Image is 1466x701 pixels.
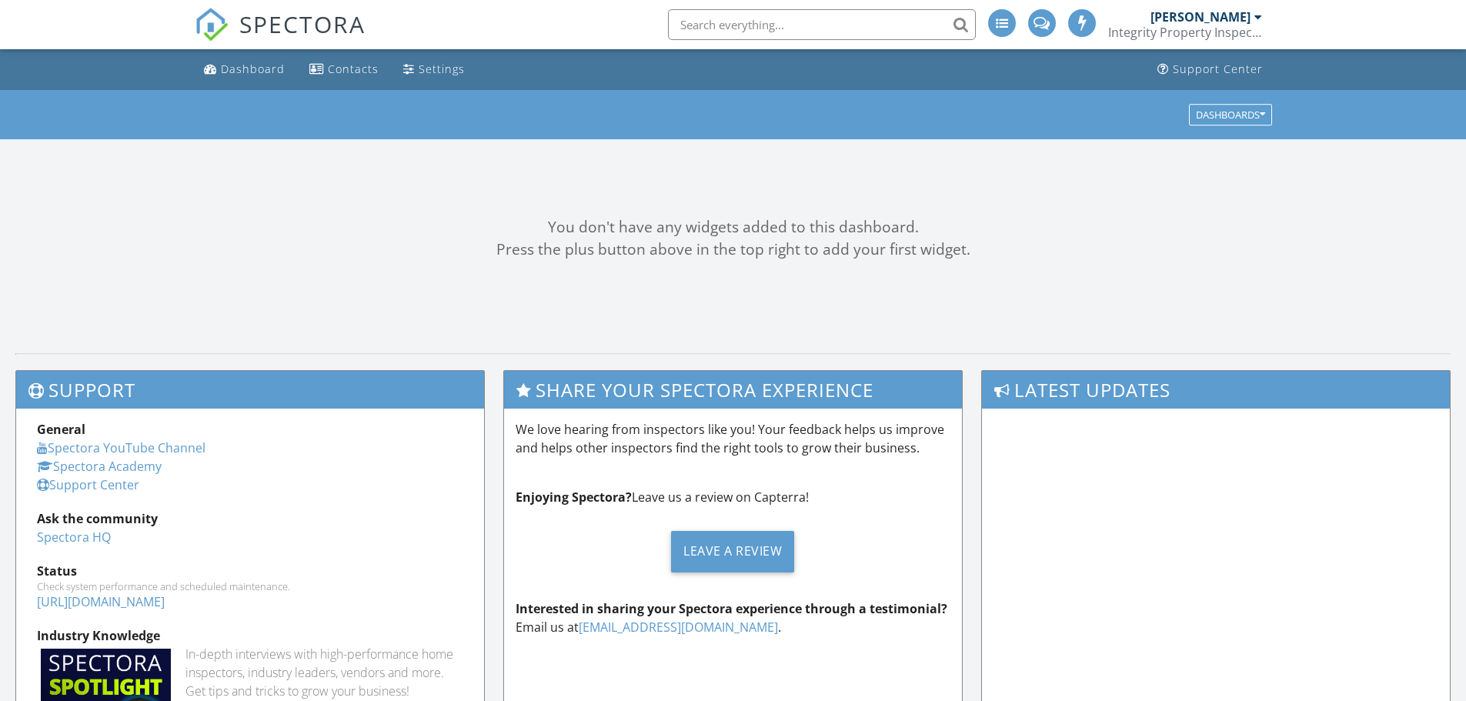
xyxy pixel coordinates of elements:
[195,8,229,42] img: The Best Home Inspection Software - Spectora
[37,529,111,546] a: Spectora HQ
[37,580,463,593] div: Check system performance and scheduled maintenance.
[198,55,291,84] a: Dashboard
[37,458,162,475] a: Spectora Academy
[671,531,794,572] div: Leave a Review
[1189,104,1272,125] button: Dashboards
[668,9,976,40] input: Search everything...
[37,509,463,528] div: Ask the community
[516,599,951,636] p: Email us at .
[516,600,947,617] strong: Interested in sharing your Spectora experience through a testimonial?
[221,62,285,76] div: Dashboard
[982,371,1450,409] h3: Latest Updates
[303,55,385,84] a: Contacts
[37,593,165,610] a: [URL][DOMAIN_NAME]
[516,488,951,506] p: Leave us a review on Capterra!
[37,439,205,456] a: Spectora YouTube Channel
[37,562,463,580] div: Status
[1196,109,1265,120] div: Dashboards
[397,55,471,84] a: Settings
[239,8,366,40] span: SPECTORA
[1108,25,1262,40] div: Integrity Property Inspections
[516,420,951,457] p: We love hearing from inspectors like you! Your feedback helps us improve and helps other inspecto...
[516,519,951,584] a: Leave a Review
[37,626,463,645] div: Industry Knowledge
[516,489,632,506] strong: Enjoying Spectora?
[15,239,1451,261] div: Press the plus button above in the top right to add your first widget.
[328,62,379,76] div: Contacts
[1150,9,1251,25] div: [PERSON_NAME]
[579,619,778,636] a: [EMAIL_ADDRESS][DOMAIN_NAME]
[1173,62,1263,76] div: Support Center
[16,371,484,409] h3: Support
[37,476,139,493] a: Support Center
[185,645,463,700] div: In-depth interviews with high-performance home inspectors, industry leaders, vendors and more. Ge...
[195,21,366,53] a: SPECTORA
[37,421,85,438] strong: General
[15,216,1451,239] div: You don't have any widgets added to this dashboard.
[504,371,963,409] h3: Share Your Spectora Experience
[1151,55,1269,84] a: Support Center
[419,62,465,76] div: Settings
